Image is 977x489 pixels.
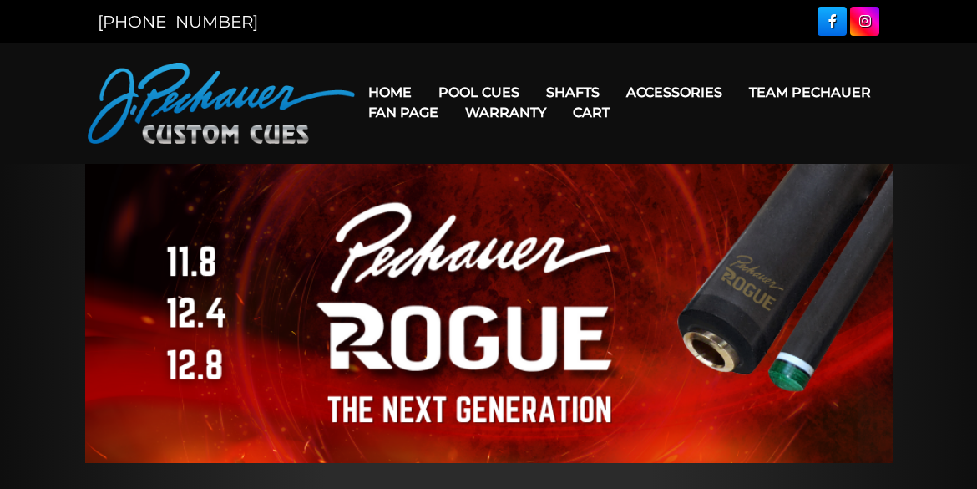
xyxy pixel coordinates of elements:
[355,71,425,114] a: Home
[355,91,452,134] a: Fan Page
[533,71,613,114] a: Shafts
[736,71,884,114] a: Team Pechauer
[425,71,533,114] a: Pool Cues
[559,91,623,134] a: Cart
[98,12,258,32] a: [PHONE_NUMBER]
[613,71,736,114] a: Accessories
[452,91,559,134] a: Warranty
[88,63,355,144] img: Pechauer Custom Cues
